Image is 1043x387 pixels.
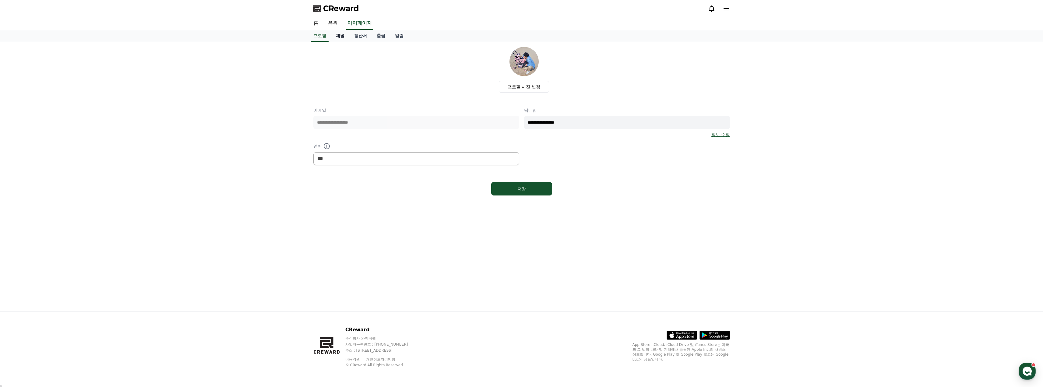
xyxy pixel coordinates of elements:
[79,193,117,208] a: 설정
[509,47,539,76] img: profile_image
[366,357,395,361] a: 개인정보처리방침
[308,17,323,30] a: 홈
[503,186,540,192] div: 저장
[2,193,40,208] a: 홈
[632,342,730,362] p: App Store, iCloud, iCloud Drive 및 iTunes Store는 미국과 그 밖의 나라 및 지역에서 등록된 Apple Inc.의 서비스 상표입니다. Goo...
[346,17,373,30] a: 마이페이지
[345,357,365,361] a: 이용약관
[345,326,420,333] p: CReward
[313,142,519,150] p: 언어
[311,30,329,42] a: 프로필
[524,107,730,113] p: 닉네임
[323,17,343,30] a: 음원
[313,107,519,113] p: 이메일
[711,132,730,138] a: 정보 수정
[349,30,372,42] a: 정산서
[372,30,390,42] a: 출금
[390,30,408,42] a: 알림
[499,81,549,93] label: 프로필 사진 변경
[40,193,79,208] a: 대화
[345,342,420,347] p: 사업자등록번호 : [PHONE_NUMBER]
[345,348,420,353] p: 주소 : [STREET_ADDRESS]
[19,202,23,207] span: 홈
[491,182,552,195] button: 저장
[94,202,101,207] span: 설정
[331,30,349,42] a: 채널
[345,336,420,341] p: 주식회사 와이피랩
[313,4,359,13] a: CReward
[345,363,420,368] p: © CReward All Rights Reserved.
[56,202,63,207] span: 대화
[323,4,359,13] span: CReward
